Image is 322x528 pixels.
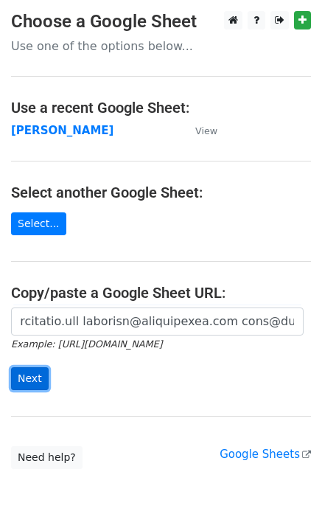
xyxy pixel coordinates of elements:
[11,11,311,32] h3: Choose a Google Sheet
[195,125,217,136] small: View
[11,212,66,235] a: Select...
[11,338,162,350] small: Example: [URL][DOMAIN_NAME]
[248,457,322,528] iframe: Chat Widget
[11,38,311,54] p: Use one of the options below...
[181,124,217,137] a: View
[11,284,311,302] h4: Copy/paste a Google Sheet URL:
[11,124,113,137] a: [PERSON_NAME]
[11,367,49,390] input: Next
[11,184,311,201] h4: Select another Google Sheet:
[11,308,304,336] input: Paste your Google Sheet URL here
[220,448,311,461] a: Google Sheets
[11,446,83,469] a: Need help?
[11,99,311,117] h4: Use a recent Google Sheet:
